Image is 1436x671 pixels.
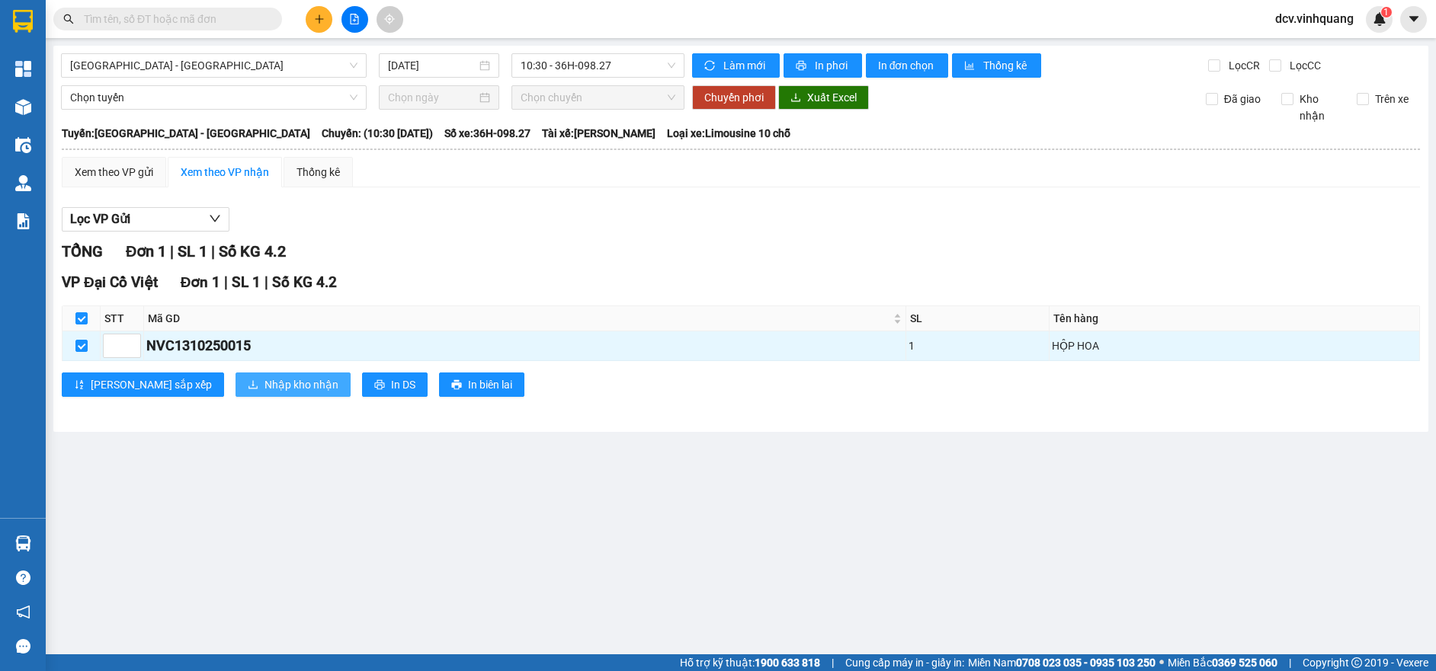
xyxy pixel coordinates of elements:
[1383,7,1389,18] span: 1
[181,273,221,291] span: Đơn 1
[148,310,890,327] span: Mã GD
[866,53,949,78] button: In đơn chọn
[1407,12,1421,26] span: caret-down
[906,306,1050,331] th: SL
[15,61,31,77] img: dashboard-icon
[1052,337,1417,354] div: HỘP HOA
[15,175,31,191] img: warehouse-icon
[15,535,31,551] img: warehouse-icon
[1263,9,1366,28] span: dcv.vinhquang
[62,207,229,232] button: Lọc VP Gửi
[16,605,30,619] span: notification
[91,376,212,393] span: [PERSON_NAME] sắp xếp
[232,273,261,291] span: SL 1
[75,164,153,181] div: Xem theo VP gửi
[1289,654,1291,671] span: |
[219,242,286,260] span: Số KG 4.2
[341,6,368,33] button: file-add
[807,89,857,106] span: Xuất Excel
[224,273,228,291] span: |
[377,6,403,33] button: aim
[62,127,310,139] b: Tuyến: [GEOGRAPHIC_DATA] - [GEOGRAPHIC_DATA]
[521,54,675,77] span: 10:30 - 36H-098.27
[468,376,512,393] span: In biên lai
[362,372,428,397] button: printerIn DS
[1284,57,1323,74] span: Lọc CC
[451,379,462,391] span: printer
[964,60,977,72] span: bar-chart
[62,372,224,397] button: sort-ascending[PERSON_NAME] sắp xếp
[878,57,937,74] span: In đơn chọn
[296,164,340,181] div: Thống kê
[264,273,268,291] span: |
[149,78,284,93] strong: : [DOMAIN_NAME]
[16,570,30,585] span: question-circle
[692,85,776,110] button: Chuyển phơi
[439,372,524,397] button: printerIn biên lai
[1050,306,1420,331] th: Tên hàng
[126,242,166,260] span: Đơn 1
[680,654,820,671] span: Hỗ trợ kỹ thuật:
[306,6,332,33] button: plus
[832,654,834,671] span: |
[70,54,357,77] span: Hà Nội - Thanh Hóa
[70,86,357,109] span: Chọn tuyến
[1293,91,1345,124] span: Kho nhận
[16,639,30,653] span: message
[170,242,174,260] span: |
[101,306,144,331] th: STT
[755,657,820,669] strong: 1900 633 818
[784,53,862,78] button: printerIn phơi
[778,85,869,110] button: downloadXuất Excel
[384,14,395,24] span: aim
[181,164,269,181] div: Xem theo VP nhận
[15,213,31,229] img: solution-icon
[74,379,85,391] span: sort-ascending
[909,337,1047,354] div: 1
[15,99,31,115] img: warehouse-icon
[84,11,264,27] input: Tìm tên, số ĐT hoặc mã đơn
[1168,654,1277,671] span: Miền Bắc
[264,376,338,393] span: Nhập kho nhận
[149,81,185,92] span: Website
[114,26,321,42] strong: CÔNG TY TNHH VĨNH QUANG
[70,209,130,228] span: Lọc VP Gửi
[146,335,903,356] div: NVC1310250015
[272,273,337,291] span: Số KG 4.2
[209,212,221,225] span: down
[521,86,675,109] span: Chọn chuyến
[1373,12,1386,26] img: icon-new-feature
[1016,657,1156,669] strong: 0708 023 035 - 0935 103 250
[314,14,325,24] span: plus
[168,64,267,75] strong: Hotline : 0889 23 23 23
[62,273,158,291] span: VP Đại Cồ Việt
[322,125,433,142] span: Chuyến: (10:30 [DATE])
[1369,91,1415,107] span: Trên xe
[723,57,768,74] span: Làm mới
[1381,7,1392,18] sup: 1
[178,242,207,260] span: SL 1
[388,57,476,74] input: 13/10/2025
[815,57,850,74] span: In phơi
[13,10,33,33] img: logo-vxr
[1218,91,1267,107] span: Đã giao
[236,372,351,397] button: downloadNhập kho nhận
[15,24,87,95] img: logo
[144,331,906,361] td: NVC1310250015
[704,60,717,72] span: sync
[1400,6,1427,33] button: caret-down
[15,137,31,153] img: warehouse-icon
[374,379,385,391] span: printer
[62,242,103,260] span: TỔNG
[1159,660,1164,666] span: ⚪️
[63,14,74,24] span: search
[542,125,655,142] span: Tài xế: [PERSON_NAME]
[388,89,476,106] input: Chọn ngày
[796,60,809,72] span: printer
[211,242,215,260] span: |
[692,53,780,78] button: syncLàm mới
[1212,657,1277,669] strong: 0369 525 060
[983,57,1029,74] span: Thống kê
[952,53,1041,78] button: bar-chartThống kê
[349,14,360,24] span: file-add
